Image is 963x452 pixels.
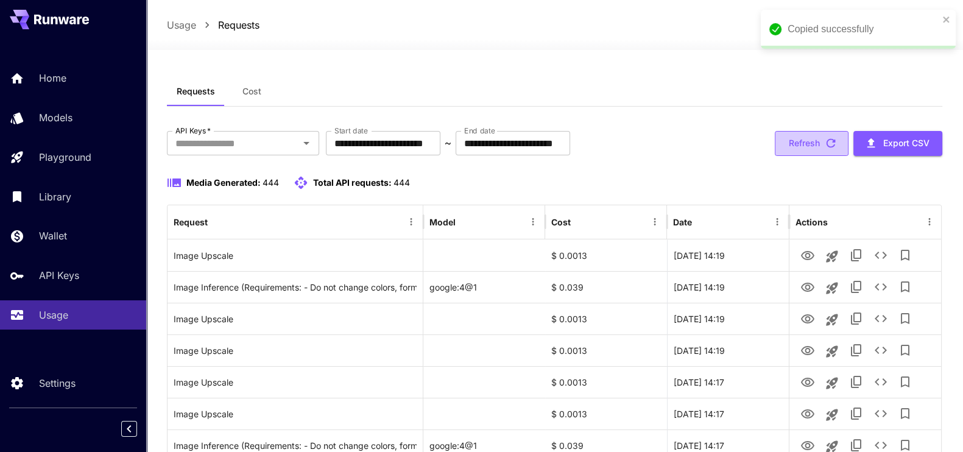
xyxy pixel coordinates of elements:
[844,275,869,299] button: Copy TaskUUID
[795,337,820,362] button: View
[921,213,938,230] button: Menu
[174,335,417,366] div: Click to copy prompt
[177,86,215,97] span: Requests
[775,131,848,156] button: Refresh
[795,274,820,299] button: View
[667,366,789,398] div: 22 Sep, 2025 14:17
[174,303,417,334] div: Click to copy prompt
[693,213,710,230] button: Sort
[218,18,259,32] a: Requests
[545,271,667,303] div: $ 0.039
[667,398,789,429] div: 22 Sep, 2025 14:17
[893,401,917,426] button: Add to library
[298,135,315,152] button: Open
[209,213,226,230] button: Sort
[334,125,368,136] label: Start date
[121,421,137,437] button: Collapse sidebar
[174,398,417,429] div: Click to copy prompt
[429,217,456,227] div: Model
[39,308,68,322] p: Usage
[820,339,844,364] button: Launch in playground
[174,217,208,227] div: Request
[186,177,261,188] span: Media Generated:
[788,22,939,37] div: Copied successfully
[545,366,667,398] div: $ 0.0013
[844,306,869,331] button: Copy TaskUUID
[667,239,789,271] div: 22 Sep, 2025 14:19
[869,338,893,362] button: See details
[893,275,917,299] button: Add to library
[667,334,789,366] div: 22 Sep, 2025 14:19
[893,370,917,394] button: Add to library
[572,213,589,230] button: Sort
[844,401,869,426] button: Copy TaskUUID
[167,18,196,32] a: Usage
[893,243,917,267] button: Add to library
[646,213,663,230] button: Menu
[39,228,67,243] p: Wallet
[39,268,79,283] p: API Keys
[667,303,789,334] div: 22 Sep, 2025 14:19
[893,338,917,362] button: Add to library
[39,376,76,390] p: Settings
[39,71,66,85] p: Home
[174,240,417,271] div: Click to copy prompt
[820,308,844,332] button: Launch in playground
[457,213,474,230] button: Sort
[820,276,844,300] button: Launch in playground
[545,398,667,429] div: $ 0.0013
[942,15,951,24] button: close
[551,217,571,227] div: Cost
[242,86,261,97] span: Cost
[673,217,692,227] div: Date
[795,401,820,426] button: View
[545,303,667,334] div: $ 0.0013
[524,213,541,230] button: Menu
[174,272,417,303] div: Click to copy prompt
[795,242,820,267] button: View
[795,217,828,227] div: Actions
[869,401,893,426] button: See details
[39,110,72,125] p: Models
[869,370,893,394] button: See details
[130,418,146,440] div: Collapse sidebar
[393,177,410,188] span: 444
[869,243,893,267] button: See details
[853,131,942,156] button: Export CSV
[795,306,820,331] button: View
[844,338,869,362] button: Copy TaskUUID
[820,371,844,395] button: Launch in playground
[464,125,495,136] label: End date
[263,177,279,188] span: 444
[313,177,392,188] span: Total API requests:
[445,136,451,150] p: ~
[893,306,917,331] button: Add to library
[403,213,420,230] button: Menu
[423,271,545,303] div: google:4@1
[869,275,893,299] button: See details
[175,125,211,136] label: API Keys
[667,271,789,303] div: 22 Sep, 2025 14:19
[39,150,91,164] p: Playground
[167,18,259,32] nav: breadcrumb
[545,239,667,271] div: $ 0.0013
[545,334,667,366] div: $ 0.0013
[844,370,869,394] button: Copy TaskUUID
[820,403,844,427] button: Launch in playground
[795,369,820,394] button: View
[820,244,844,269] button: Launch in playground
[869,306,893,331] button: See details
[174,367,417,398] div: Click to copy prompt
[39,189,71,204] p: Library
[844,243,869,267] button: Copy TaskUUID
[769,213,786,230] button: Menu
